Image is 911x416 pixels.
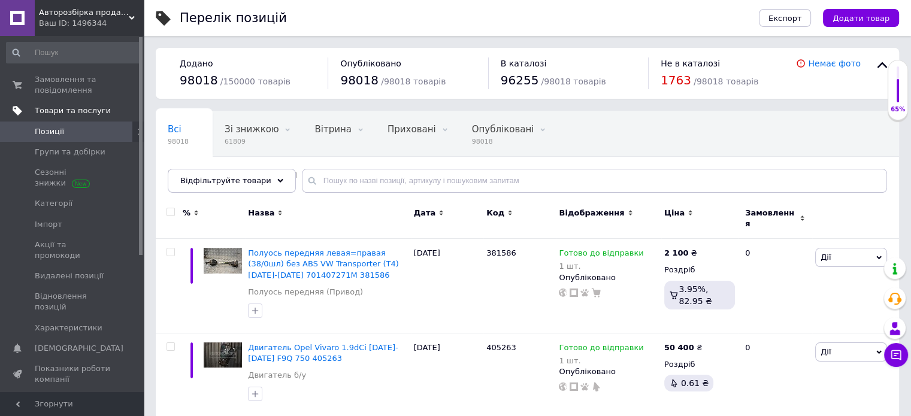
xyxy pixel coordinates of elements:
[35,271,104,281] span: Видалені позиції
[180,12,287,25] div: Перелік позицій
[664,342,703,353] div: ₴
[501,59,547,68] span: В каталозі
[35,363,111,385] span: Показники роботи компанії
[381,77,446,86] span: / 98018 товарів
[661,59,720,68] span: Не в каталозі
[664,359,735,370] div: Роздріб
[35,291,111,312] span: Відновлення позицій
[559,356,643,365] div: 1 шт.
[388,124,436,135] span: Приховані
[248,208,274,218] span: Назва
[559,248,643,261] span: Готово до відправки
[679,284,712,306] span: 3.95%, 82.95 ₴
[35,147,105,157] span: Групи та добірки
[888,105,907,114] div: 65%
[248,343,398,363] a: Двигатель Opel Vivaro 1.9dCi [DATE]-[DATE] F9Q 750 405263
[314,124,351,135] span: Вітрина
[168,124,181,135] span: Всі
[884,343,908,367] button: Чат з покупцем
[180,59,213,68] span: Додано
[35,74,111,96] span: Замовлення та повідомлення
[39,7,129,18] span: Авторозбірка продаж б/у автозапчастин
[559,272,658,283] div: Опубліковано
[35,343,123,354] span: [DEMOGRAPHIC_DATA]
[183,208,190,218] span: %
[768,14,802,23] span: Експорт
[411,239,483,333] div: [DATE]
[681,378,709,388] span: 0.61 ₴
[414,208,436,218] span: Дата
[472,137,534,146] span: 98018
[220,77,290,86] span: / 150000 товарів
[35,323,102,333] span: Характеристики
[541,77,606,86] span: / 98018 товарів
[486,208,504,218] span: Код
[180,73,218,87] span: 98018
[664,248,689,257] b: 2 100
[664,208,685,218] span: Ціна
[35,105,111,116] span: Товари та послуги
[180,176,271,185] span: Відфільтруйте товари
[808,59,861,68] a: Немає фото
[664,248,697,259] div: ₴
[486,343,516,352] span: 405263
[204,342,242,368] img: Двигатель Opel Vivaro 1.9dCi 2001-2014 F9Q 750 405263
[168,169,297,180] span: [PERSON_NAME], В наличии
[35,239,111,261] span: Акції та промокоди
[661,73,691,87] span: 1763
[248,248,398,279] a: Полуось передняя левая=правая (38/0шл) без ABS VW Transporter (T4) [DATE]-[DATE] 701407271M 381586
[559,208,624,218] span: Відображення
[35,219,62,230] span: Імпорт
[6,42,141,63] input: Пошук
[340,73,379,87] span: 98018
[225,124,279,135] span: Зі знижкою
[35,198,72,209] span: Категорії
[486,248,516,257] span: 381586
[823,9,899,27] button: Додати товар
[35,126,64,137] span: Позиції
[248,370,306,381] a: Двигатель б/у
[225,137,279,146] span: 61809
[559,366,658,377] div: Опубліковано
[745,208,797,229] span: Замовлення
[759,9,812,27] button: Експорт
[168,137,189,146] span: 98018
[204,248,242,273] img: Полуось передняя левая=правая (38/0шл) без ABS VW Transporter (T4) 1990-2003 701407271M 381586
[559,343,643,356] span: Готово до відправки
[821,347,831,356] span: Дії
[559,262,643,271] div: 1 шт.
[39,18,144,29] div: Ваш ID: 1496344
[35,167,111,189] span: Сезонні знижки
[664,343,694,352] b: 50 400
[833,14,889,23] span: Додати товар
[738,239,812,333] div: 0
[302,169,887,193] input: Пошук по назві позиції, артикулу і пошуковим запитам
[694,77,758,86] span: / 98018 товарів
[501,73,539,87] span: 96255
[664,265,735,275] div: Роздріб
[248,287,363,297] a: Полуось передняя (Привод)
[821,253,831,262] span: Дії
[340,59,401,68] span: Опубліковано
[472,124,534,135] span: Опубліковані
